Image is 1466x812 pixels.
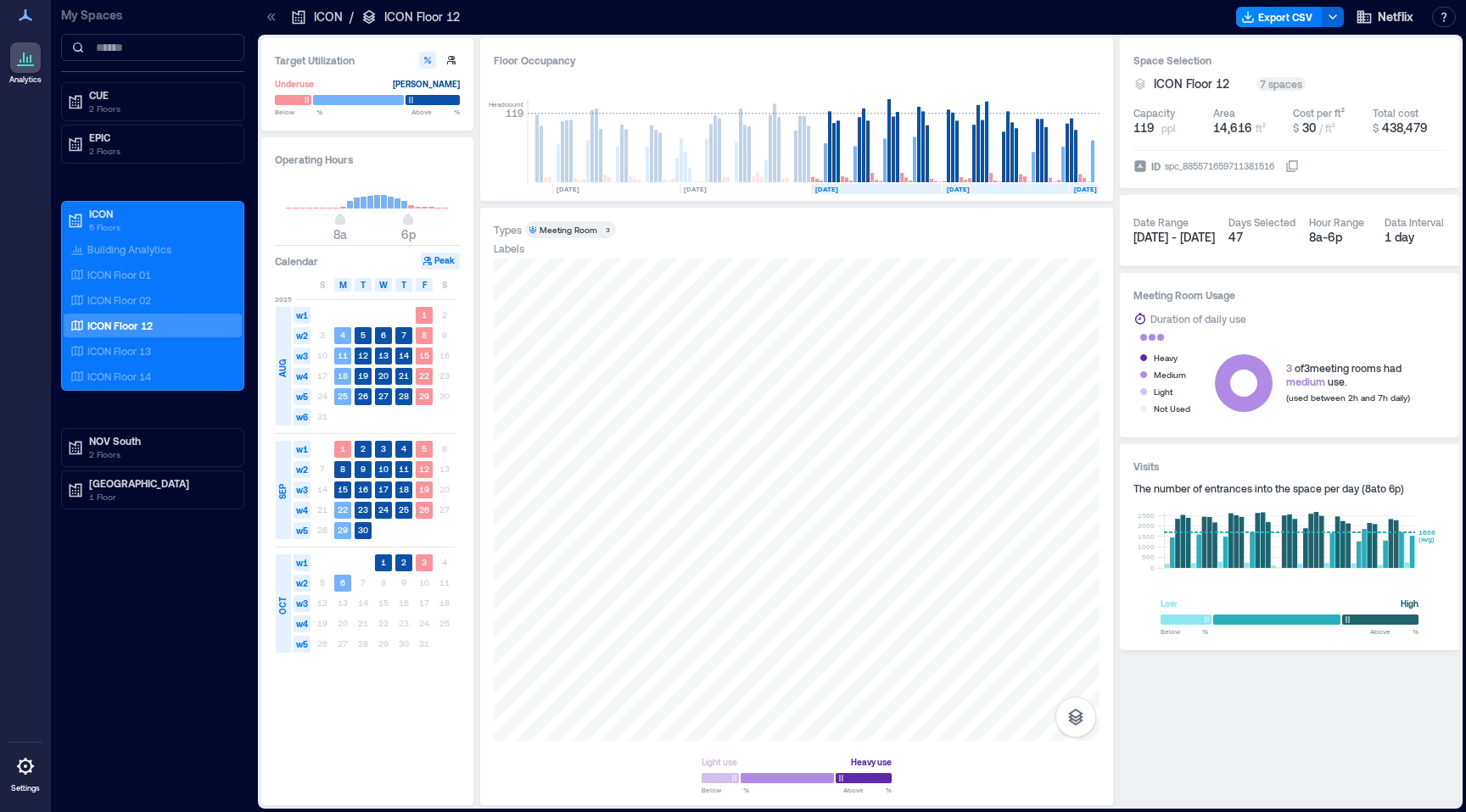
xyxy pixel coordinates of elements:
[1142,553,1155,561] tspan: 500
[411,107,460,117] span: Above %
[1385,229,1446,246] div: 1 day
[1228,215,1295,229] div: Days Selected
[1286,361,1410,388] div: of 3 meeting rooms had use.
[1161,595,1177,612] div: Low
[1138,542,1155,551] tspan: 1000
[89,490,232,503] p: 1 Floor
[1150,564,1155,572] tspan: 0
[338,504,348,514] text: 22
[1133,458,1446,475] h3: Visits
[358,484,368,494] text: 16
[294,554,311,571] span: w1
[1370,626,1418,637] span: Above %
[393,75,460,92] div: [PERSON_NAME]
[89,102,232,115] p: 2 Floors
[338,484,348,494] text: 15
[422,309,427,320] text: 1
[89,448,232,461] p: 2 Floors
[1133,120,1206,136] button: 119 ppl
[340,577,345,587] text: 6
[61,7,244,24] p: My Spaces
[947,185,970,193] text: [DATE]
[361,464,366,474] text: 9
[358,525,368,535] text: 30
[401,443,406,453] text: 4
[378,350,389,360] text: 13
[384,8,460,25] p: ICON Floor 12
[557,185,579,193] text: [DATE]
[1138,511,1155,520] tspan: 2500
[294,348,311,364] span: w3
[378,484,389,494] text: 17
[843,785,892,795] span: Above %
[421,253,460,270] button: Peak
[399,504,409,514] text: 25
[494,223,522,236] div: Types
[89,88,232,102] p: CUE
[422,443,427,453] text: 5
[358,504,368,514] text: 23
[540,224,597,236] div: Meeting Room
[1285,159,1299,173] button: IDspc_885571659711381516
[1236,7,1323,27] button: Export CSV
[1161,626,1208,637] span: Below %
[1213,106,1235,120] div: Area
[350,8,354,25] p: /
[320,278,325,292] span: S
[87,293,151,307] p: ICON Floor 02
[1154,75,1250,92] button: ICON Floor 12
[275,151,460,168] h3: Operating Hours
[379,278,388,292] span: W
[1286,362,1292,374] span: 3
[702,785,749,795] span: Below %
[1351,3,1418,31] button: Netflix
[1213,120,1252,135] span: 14,616
[1133,286,1446,303] h3: Meeting Room Usage
[361,278,366,292] span: T
[5,746,46,798] a: Settings
[1373,106,1418,120] div: Total cost
[378,464,389,474] text: 10
[333,227,347,242] span: 8a
[815,185,838,193] text: [DATE]
[419,391,429,401] text: 29
[89,207,232,220] p: ICON
[1133,120,1155,136] span: 119
[1309,229,1371,246] div: 8a - 6p
[602,225,613,235] div: 3
[1138,521,1155,530] tspan: 2000
[378,391,389,401] text: 27
[1154,349,1178,366] div: Heavy
[1401,595,1418,612] div: High
[294,595,311,612] span: w3
[89,220,232,234] p: 5 Floors
[419,370,429,381] text: 22
[87,242,171,256] p: Building Analytics
[294,409,311,425] span: w6
[1133,481,1446,495] div: The number of entrances into the space per day ( 8a to 6p )
[1074,185,1097,193] text: [DATE]
[1133,52,1446,69] h3: Space Selection
[89,131,232,144] p: EPIC
[1378,8,1413,25] span: Netflix
[361,330,366,340] text: 5
[1385,215,1444,229] div: Data Interval
[276,597,289,615] span: OCT
[422,557,427,567] text: 3
[1133,230,1215,244] span: [DATE] - [DATE]
[1154,366,1186,383] div: Medium
[1133,215,1189,229] div: Date Range
[399,370,409,381] text: 21
[419,350,429,360] text: 15
[422,278,427,292] span: F
[1373,122,1379,134] span: $
[294,368,311,385] span: w4
[358,350,368,360] text: 12
[401,557,406,567] text: 2
[422,330,427,340] text: 8
[294,522,311,539] span: w5
[294,615,311,632] span: w4
[1133,106,1175,120] div: Capacity
[87,319,153,332] p: ICON Floor 12
[1286,392,1410,403] span: (used between 2h and 7h daily)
